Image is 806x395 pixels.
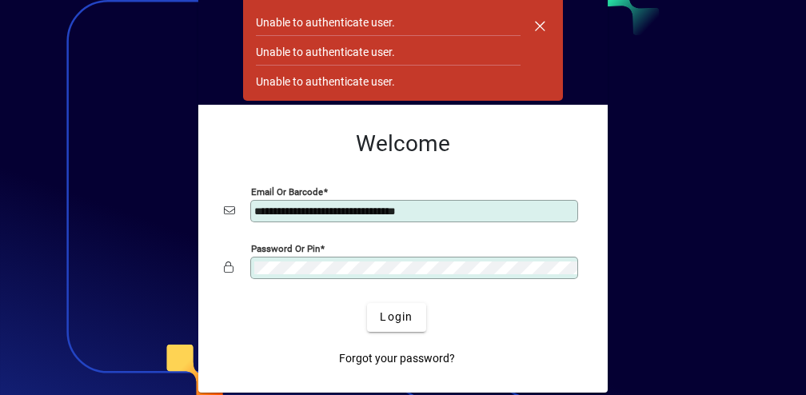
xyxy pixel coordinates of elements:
button: Dismiss [521,6,559,45]
div: Unable to authenticate user. [256,74,395,90]
div: Unable to authenticate user. [256,14,395,31]
button: Login [367,303,425,332]
a: Forgot your password? [333,345,461,373]
h2: Welcome [224,130,582,158]
span: Forgot your password? [339,350,455,367]
span: Login [380,309,413,325]
div: Unable to authenticate user. [256,44,395,61]
mat-label: Email or Barcode [251,186,323,197]
mat-label: Password or Pin [251,242,320,253]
